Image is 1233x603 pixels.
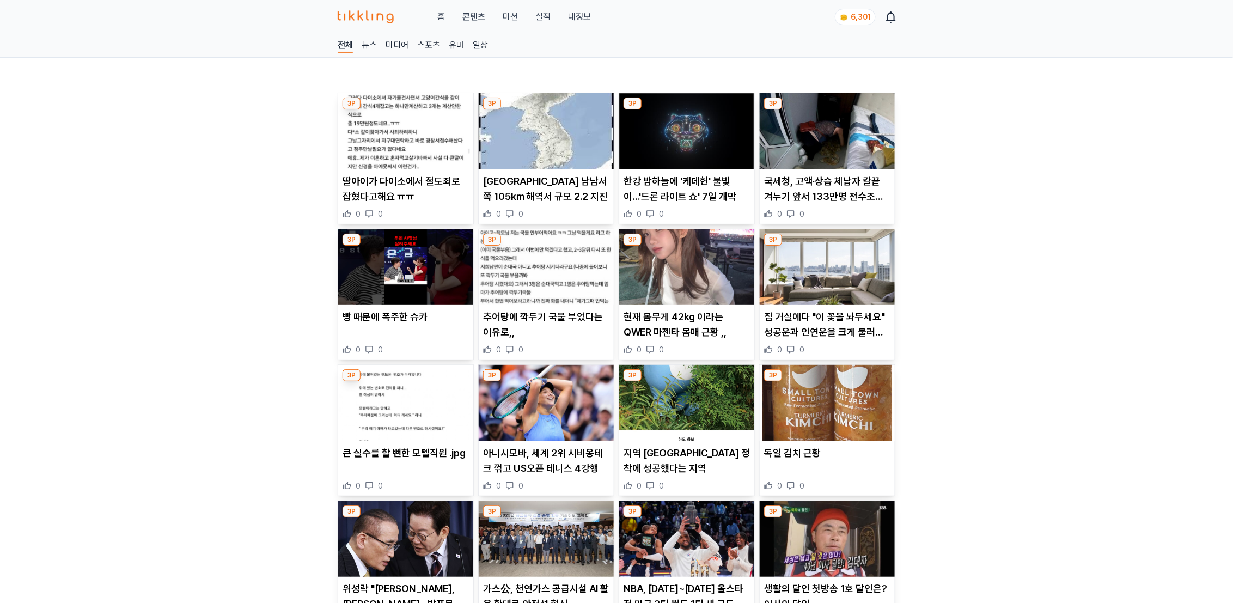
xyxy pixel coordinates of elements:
[483,174,609,204] p: [GEOGRAPHIC_DATA] 남남서쪽 105㎞ 해역서 규모 2.2 지진
[437,10,445,23] a: 홈
[343,369,361,381] div: 3P
[338,364,474,496] div: 3P 큰 실수를 할 뻔한 모텔직원 .jpg 큰 실수를 할 뻔한 모텔직원 .jpg 0 0
[356,480,361,491] span: 0
[473,39,488,53] a: 일상
[478,364,614,496] div: 3P 아니시모바, 세계 2위 시비옹테크 꺾고 US오픈 테니스 4강행 아니시모바, 세계 2위 시비옹테크 꺾고 US오픈 테니스 4강행 0 0
[338,501,473,577] img: 위성락 "페이스메이커, 李대통령 아이디어…발표문 한때 협의"
[518,209,523,220] span: 0
[449,39,464,53] a: 유머
[496,344,501,355] span: 0
[619,229,754,306] img: 현재 몸무게 42kg 이라는 QWER 마젠타 몸매 근황 ,,
[759,229,895,361] div: 3P 집 거실에다 "이 꽃을 놔두세요" 성공운과 인연운을 크게 불러옵니다. 집 거실에다 "이 꽃을 놔두세요" 성공운과 인연운을 크게 불러옵니다. 0 0
[637,209,642,220] span: 0
[624,309,750,340] p: 현재 몸무게 42kg 이라는 QWER 마젠타 몸매 근황 ,,
[760,93,895,169] img: 국세청, 고액·상습 체납자 칼끝 겨누기 앞서 133만명 전수조사한다
[624,174,750,204] p: 한강 밤하늘에 '케데헌' 불빛이…'드론 라이트 쇼' 7일 개막
[386,39,408,53] a: 미디어
[483,309,609,340] p: 추어탕에 깍두기 국물 부었다는 이유로,,
[496,209,501,220] span: 0
[343,446,469,461] p: 큰 실수를 할 뻔한 모텔직원 .jpg
[764,234,782,246] div: 3P
[518,344,523,355] span: 0
[356,344,361,355] span: 0
[535,10,551,23] a: 실적
[478,93,614,224] div: 3P 전남 흑산도 남남서쪽 105㎞ 해역서 규모 2.2 지진 [GEOGRAPHIC_DATA] 남남서쪽 105㎞ 해역서 규모 2.2 지진 0 0
[478,229,614,361] div: 3P 추어탕에 깍두기 국물 부었다는 이유로,, 추어탕에 깍두기 국물 부었다는 이유로,, 0 0
[338,365,473,441] img: 큰 실수를 할 뻔한 모텔직원 .jpg
[759,93,895,224] div: 3P 국세청, 고액·상습 체납자 칼끝 겨누기 앞서 133만명 전수조사한다 국세청, 고액·상습 체납자 칼끝 겨누기 앞서 133만명 전수조사한다 0 0
[760,229,895,306] img: 집 거실에다 "이 꽃을 놔두세요" 성공운과 인연운을 크게 불러옵니다.
[637,344,642,355] span: 0
[624,234,642,246] div: 3P
[479,229,614,306] img: 추어탕에 깍두기 국물 부었다는 이유로,,
[764,309,890,340] p: 집 거실에다 "이 꽃을 놔두세요" 성공운과 인연운을 크게 불러옵니다.
[659,344,664,355] span: 0
[338,229,473,306] img: 빵 때문에 폭주한 슈카
[518,480,523,491] span: 0
[378,344,383,355] span: 0
[840,13,849,22] img: coin
[619,365,754,441] img: 지역 마스코트 정착에 성공했다는 지역
[479,365,614,441] img: 아니시모바, 세계 2위 시비옹테크 꺾고 US오픈 테니스 4강행
[338,93,473,169] img: 딸아이가 다이소에서 절도죄로 잡혔다고해요 ㅠㅠ
[624,505,642,517] div: 3P
[659,480,664,491] span: 0
[764,505,782,517] div: 3P
[483,369,501,381] div: 3P
[343,505,361,517] div: 3P
[619,364,755,496] div: 3P 지역 마스코트 정착에 성공했다는 지역 지역 [GEOGRAPHIC_DATA] 정착에 성공했다는 지역 0 0
[619,93,754,169] img: 한강 밤하늘에 '케데헌' 불빛이…'드론 라이트 쇼' 7일 개막
[483,446,609,476] p: 아니시모바, 세계 2위 시비옹테크 꺾고 US오픈 테니스 4강행
[659,209,664,220] span: 0
[851,13,871,21] span: 6,301
[777,344,782,355] span: 0
[624,369,642,381] div: 3P
[417,39,440,53] a: 스포츠
[503,10,518,23] button: 미션
[760,365,895,441] img: 독일 김치 근황
[483,98,501,109] div: 3P
[568,10,591,23] a: 내정보
[637,480,642,491] span: 0
[799,344,804,355] span: 0
[343,309,469,325] p: 빵 때문에 폭주한 슈카
[496,480,501,491] span: 0
[479,501,614,577] img: 가스公, 천연가스 공급시설 AI 활용 확대로 안전성 혁신
[777,480,782,491] span: 0
[378,480,383,491] span: 0
[764,98,782,109] div: 3P
[338,39,353,53] a: 전체
[338,229,474,361] div: 3P 빵 때문에 폭주한 슈카 빵 때문에 폭주한 슈카 0 0
[835,9,874,25] a: coin 6,301
[338,10,394,23] img: 티끌링
[799,209,804,220] span: 0
[764,369,782,381] div: 3P
[356,209,361,220] span: 0
[799,480,804,491] span: 0
[338,93,474,224] div: 3P 딸아이가 다이소에서 절도죄로 잡혔다고해요 ㅠㅠ 딸아이가 다이소에서 절도죄로 잡혔다고해요 ㅠㅠ 0 0
[343,174,469,204] p: 딸아이가 다이소에서 절도죄로 잡혔다고해요 ㅠㅠ
[479,93,614,169] img: 전남 흑산도 남남서쪽 105㎞ 해역서 규모 2.2 지진
[624,98,642,109] div: 3P
[343,98,361,109] div: 3P
[777,209,782,220] span: 0
[619,501,754,577] img: NBA, 2025~2026 올스타전 미국 2팀·월드 1팀 새 구도 유력
[760,501,895,577] img: 생활의 달인 첫방송 1호 달인은? 이사의 달인,,
[343,234,361,246] div: 3P
[764,446,890,461] p: 독일 김치 근황
[759,364,895,496] div: 3P 독일 김치 근황 독일 김치 근황 0 0
[764,174,890,204] p: 국세청, 고액·상습 체납자 칼끝 겨누기 앞서 133만명 전수조사한다
[619,229,755,361] div: 3P 현재 몸무게 42kg 이라는 QWER 마젠타 몸매 근황 ,, 현재 몸무게 42kg 이라는 QWER 마젠타 몸매 근황 ,, 0 0
[378,209,383,220] span: 0
[483,234,501,246] div: 3P
[362,39,377,53] a: 뉴스
[624,446,750,476] p: 지역 [GEOGRAPHIC_DATA] 정착에 성공했다는 지역
[483,505,501,517] div: 3P
[462,10,485,23] a: 콘텐츠
[619,93,755,224] div: 3P 한강 밤하늘에 '케데헌' 불빛이…'드론 라이트 쇼' 7일 개막 한강 밤하늘에 '케데헌' 불빛이…'드론 라이트 쇼' 7일 개막 0 0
